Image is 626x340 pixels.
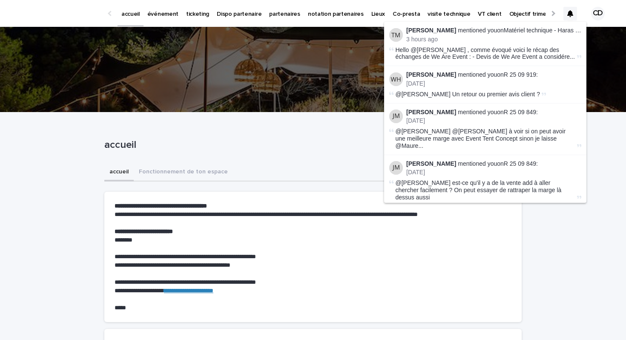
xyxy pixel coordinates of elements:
strong: [PERSON_NAME] [406,27,456,34]
p: 3 hours ago [406,36,581,43]
a: R 25 09 919 [504,71,536,78]
p: [DATE] [406,80,581,87]
p: accueil [104,139,518,151]
span: @[PERSON_NAME] @[PERSON_NAME] à voir si on peut avoir une meilleure marge avec Event Tent Concept... [396,128,575,149]
p: mentioned you on : [406,160,581,167]
span: @[PERSON_NAME] est-ce qu'il y a de la vente add à aller chercher facilement ? On peut essayer de ... [396,179,562,201]
p: mentioned you on : [406,27,581,34]
a: R 25 09 849 [504,160,536,167]
strong: [PERSON_NAME] [406,160,456,167]
button: accueil [104,164,134,182]
img: Ls34BcGeRexTGTNfXpUC [17,5,100,22]
p: [DATE] [406,117,581,124]
img: Julien Mathieu [389,161,403,175]
p: mentioned you on : [406,71,581,78]
span: Hello @[PERSON_NAME] , comme évoqué voici le récap des échanges de We Are Event : - Devis de We A... [396,46,575,61]
span: @[PERSON_NAME] Un retour ou premier avis client ? [396,91,540,98]
strong: [PERSON_NAME] [406,71,456,78]
img: Julien Mathieu [389,109,403,123]
img: William Hearsey [389,72,403,86]
p: mentioned you on : [406,109,581,116]
strong: [PERSON_NAME] [406,109,456,115]
button: Fonctionnement de ton espace [134,164,233,182]
p: [DATE] [406,169,581,176]
div: CD [591,7,605,20]
a: R 25 09 849 [504,109,536,115]
img: Theo Maillet [389,28,403,42]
